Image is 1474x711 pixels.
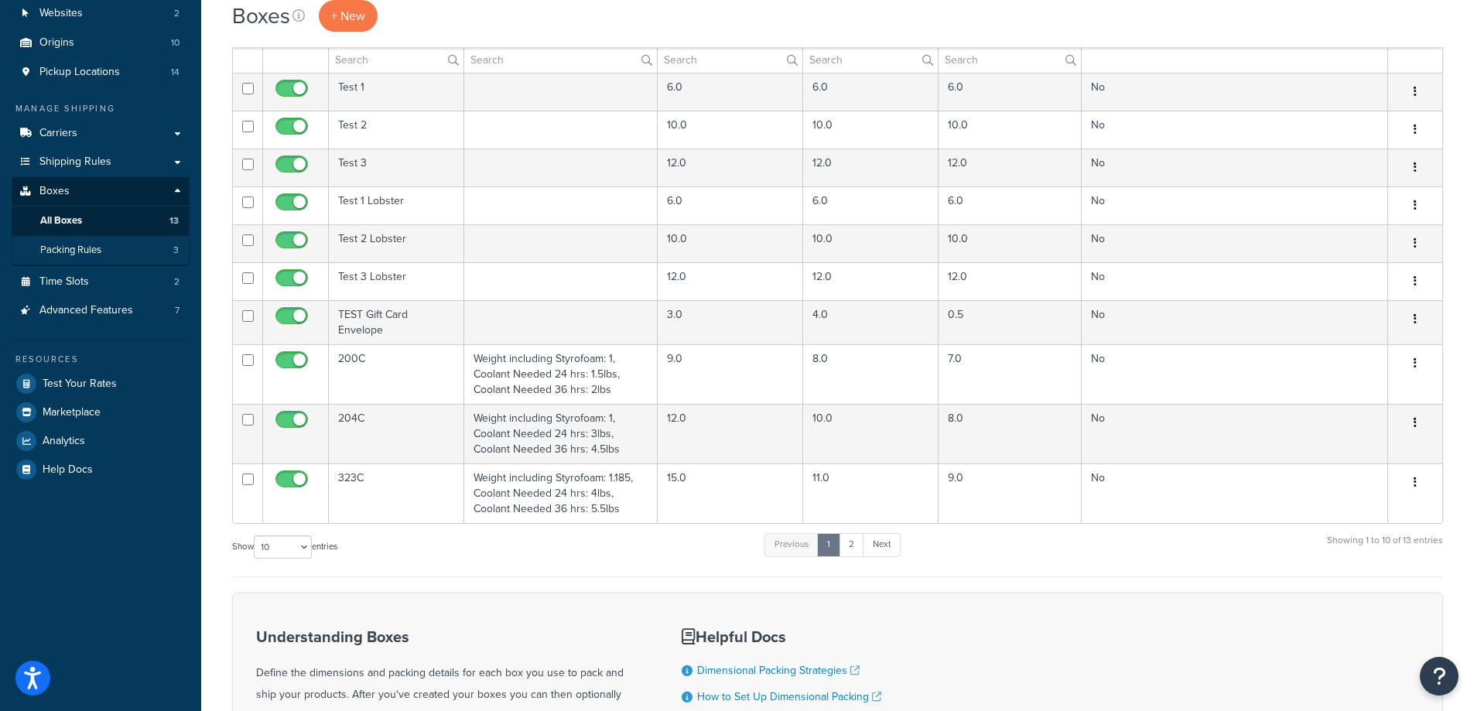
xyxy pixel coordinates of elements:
a: Marketplace [12,398,190,426]
li: Origins [12,29,190,57]
td: 12.0 [939,149,1082,186]
a: 2 [839,533,864,556]
td: 12.0 [658,262,803,300]
input: Search [803,46,938,73]
td: 12.0 [658,404,803,463]
span: 3 [173,244,179,257]
a: Boxes [12,177,190,206]
span: 14 [171,66,180,79]
td: No [1082,262,1388,300]
td: Weight including Styrofoam: 1, Coolant Needed 24 hrs: 3lbs, Coolant Needed 36 hrs: 4.5lbs [464,404,658,463]
td: 10.0 [939,111,1082,149]
td: Weight including Styrofoam: 1, Coolant Needed 24 hrs: 1.5lbs, Coolant Needed 36 hrs: 2lbs [464,344,658,404]
span: 7 [175,304,180,317]
span: Advanced Features [39,304,133,317]
li: Packing Rules [12,236,190,265]
a: All Boxes 13 [12,207,190,235]
input: Search [329,46,463,73]
a: Carriers [12,119,190,148]
td: 10.0 [803,404,939,463]
span: + New [331,7,365,25]
select: Showentries [254,535,312,559]
span: 10 [171,36,180,50]
a: Help Docs [12,456,190,484]
a: Next [863,533,901,556]
span: Boxes [39,185,70,198]
td: 6.0 [803,186,939,224]
td: 3.0 [658,300,803,344]
li: Test Your Rates [12,370,190,398]
div: Showing 1 to 10 of 13 entries [1327,532,1443,565]
span: Carriers [39,127,77,140]
td: 12.0 [803,149,939,186]
td: 4.0 [803,300,939,344]
td: 11.0 [803,463,939,523]
td: No [1082,224,1388,262]
td: 6.0 [658,186,803,224]
span: Test Your Rates [43,378,117,391]
a: Advanced Features 7 [12,296,190,325]
span: Analytics [43,435,85,448]
a: Previous [764,533,819,556]
td: 10.0 [803,111,939,149]
li: All Boxes [12,207,190,235]
td: No [1082,149,1388,186]
li: Advanced Features [12,296,190,325]
td: 15.0 [658,463,803,523]
a: Dimensional Packing Strategies [697,662,860,679]
td: 12.0 [939,262,1082,300]
div: Manage Shipping [12,102,190,115]
button: Open Resource Center [1420,657,1459,696]
td: 9.0 [658,344,803,404]
td: 6.0 [939,186,1082,224]
td: Test 3 [329,149,464,186]
td: 7.0 [939,344,1082,404]
span: Pickup Locations [39,66,120,79]
td: No [1082,111,1388,149]
td: No [1082,300,1388,344]
td: 204C [329,404,464,463]
td: Test 1 Lobster [329,186,464,224]
a: Time Slots 2 [12,268,190,296]
td: No [1082,344,1388,404]
div: Resources [12,353,190,366]
td: 6.0 [658,73,803,111]
span: 2 [174,7,180,20]
td: 0.5 [939,300,1082,344]
span: Origins [39,36,74,50]
span: Shipping Rules [39,156,111,169]
a: Packing Rules 3 [12,236,190,265]
td: No [1082,186,1388,224]
input: Search [464,46,658,73]
span: 2 [174,275,180,289]
td: Test 2 Lobster [329,224,464,262]
span: Websites [39,7,83,20]
td: 6.0 [939,73,1082,111]
td: 10.0 [803,224,939,262]
td: 8.0 [803,344,939,404]
span: Packing Rules [40,244,101,257]
td: No [1082,463,1388,523]
span: Help Docs [43,463,93,477]
td: 200C [329,344,464,404]
td: 323C [329,463,464,523]
a: Shipping Rules [12,148,190,176]
td: No [1082,73,1388,111]
td: Test 3 Lobster [329,262,464,300]
td: 6.0 [803,73,939,111]
input: Search [939,46,1081,73]
input: Search [658,46,802,73]
a: 1 [817,533,840,556]
td: Test 1 [329,73,464,111]
td: No [1082,404,1388,463]
a: Pickup Locations 14 [12,58,190,87]
span: 13 [169,214,179,227]
li: Pickup Locations [12,58,190,87]
a: Analytics [12,427,190,455]
li: Time Slots [12,268,190,296]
